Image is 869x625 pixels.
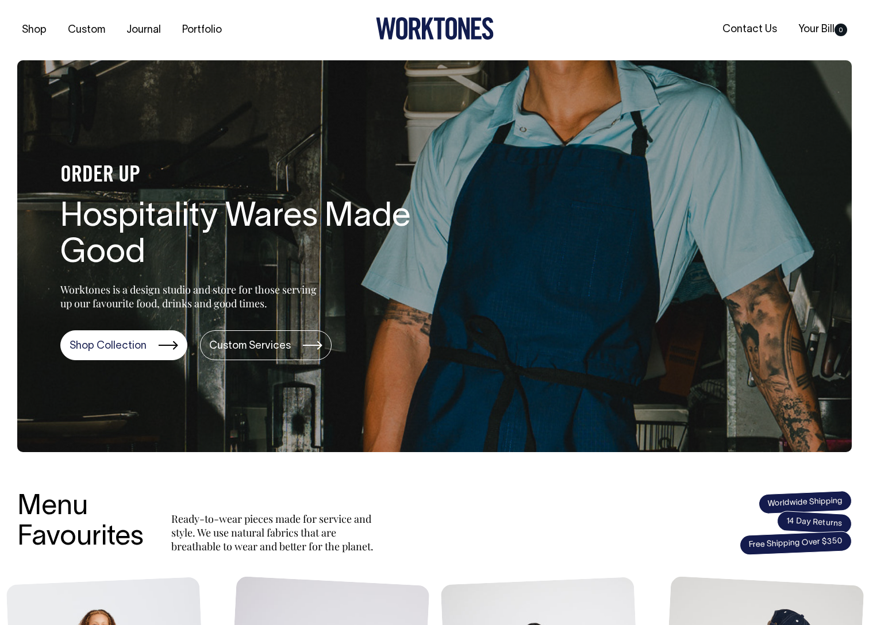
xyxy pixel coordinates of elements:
[63,21,110,40] a: Custom
[200,330,332,360] a: Custom Services
[122,21,166,40] a: Journal
[60,330,187,360] a: Shop Collection
[758,490,852,514] span: Worldwide Shipping
[835,24,847,36] span: 0
[60,199,428,273] h1: Hospitality Wares Made Good
[739,531,852,555] span: Free Shipping Over $350
[718,20,782,39] a: Contact Us
[60,283,322,310] p: Worktones is a design studio and store for those serving up our favourite food, drinks and good t...
[171,512,378,553] p: Ready-to-wear pieces made for service and style. We use natural fabrics that are breathable to we...
[17,21,51,40] a: Shop
[17,492,144,553] h3: Menu Favourites
[60,164,428,188] h4: ORDER UP
[776,511,852,535] span: 14 Day Returns
[178,21,226,40] a: Portfolio
[794,20,852,39] a: Your Bill0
